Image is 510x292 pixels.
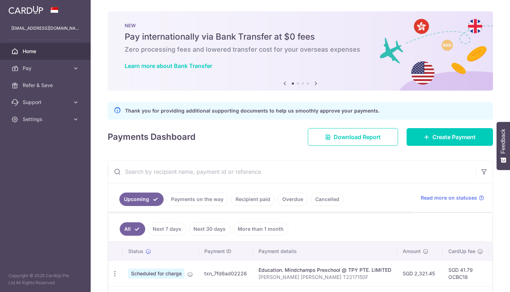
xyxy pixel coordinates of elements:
a: Read more on statuses [421,194,484,201]
input: Search by recipient name, payment id or reference [108,160,476,183]
p: [PERSON_NAME] [PERSON_NAME] T2217150F [259,274,391,281]
div: Education. Mindchamps Preschool @ TPY PTE. LIMITED [259,267,391,274]
a: Create Payment [407,128,493,146]
img: Bank transfer banner [108,11,493,91]
span: Feedback [500,129,506,154]
a: More than 1 month [233,222,288,236]
span: Settings [23,116,69,123]
a: Next 7 days [148,222,186,236]
th: Payment details [253,242,397,260]
a: Overdue [278,193,308,206]
a: Cancelled [311,193,344,206]
p: Thank you for providing additional supporting documents to help us smoothly approve your payments. [125,107,380,115]
span: Amount [403,248,421,255]
span: Support [23,99,69,106]
td: txn_7fd8ad02226 [199,260,253,286]
span: Pay [23,65,69,72]
h5: Pay internationally via Bank Transfer at $0 fees [125,31,476,42]
iframe: Opens a widget where you can find more information [465,271,503,288]
a: All [120,222,145,236]
th: Payment ID [199,242,253,260]
span: CardUp fee [448,248,475,255]
p: [EMAIL_ADDRESS][DOMAIN_NAME] [11,25,79,32]
span: Refer & Save [23,82,69,89]
td: SGD 2,321.45 [397,260,443,286]
a: Download Report [308,128,398,146]
span: Download Report [334,133,381,141]
a: Next 30 days [189,222,230,236]
a: Payments on the way [166,193,228,206]
span: Create Payment [432,133,476,141]
p: NEW [125,23,476,28]
button: Feedback - Show survey [497,122,510,170]
span: Read more on statuses [421,194,477,201]
h6: Zero processing fees and lowered transfer cost for your overseas expenses [125,45,476,54]
td: SGD 41.79 OCBC18 [443,260,489,286]
span: Home [23,48,69,55]
img: CardUp [8,6,43,14]
h4: Payments Dashboard [108,131,195,143]
a: Upcoming [119,193,164,206]
a: Learn more about Bank Transfer [125,62,212,69]
span: Scheduled for charge [128,269,185,279]
a: Recipient paid [231,193,275,206]
span: Status [128,248,143,255]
